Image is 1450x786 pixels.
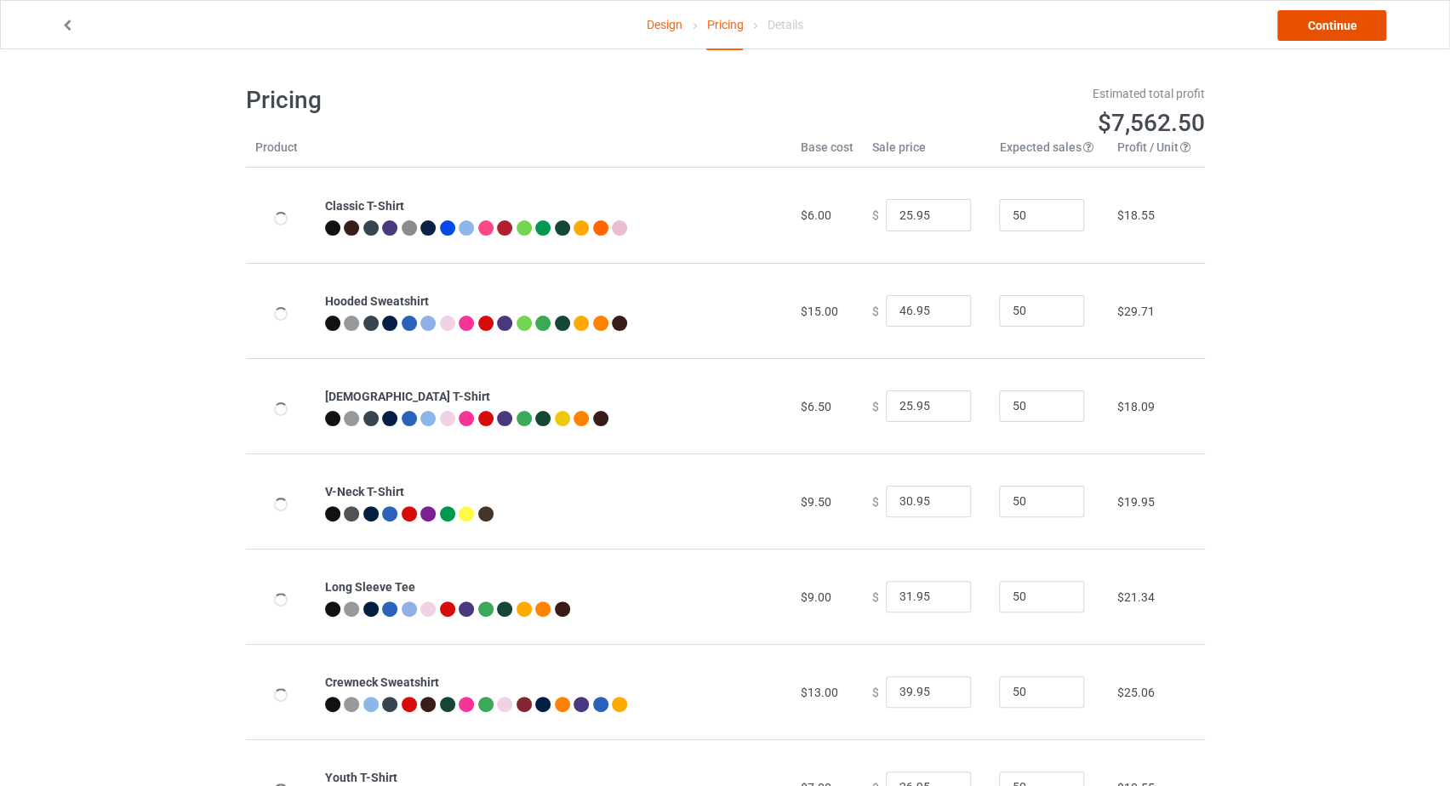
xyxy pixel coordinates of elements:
a: Continue [1277,10,1386,41]
span: $13.00 [800,686,837,699]
span: $ [871,589,878,603]
b: Hooded Sweatshirt [325,294,429,308]
span: $18.55 [1116,208,1154,222]
span: $ [871,208,878,222]
span: $6.50 [800,400,831,413]
span: $6.00 [800,208,831,222]
span: $ [871,399,878,413]
span: $15.00 [800,305,837,318]
span: $ [871,494,878,508]
a: Design [647,1,682,48]
b: V-Neck T-Shirt [325,485,404,498]
b: Long Sleeve Tee [325,580,415,594]
span: $19.95 [1116,495,1154,509]
span: $ [871,304,878,317]
b: Crewneck Sweatshirt [325,675,439,689]
span: $9.50 [800,495,831,509]
div: Pricing [706,1,743,50]
b: Youth T-Shirt [325,771,397,784]
b: Classic T-Shirt [325,199,404,213]
th: Sale price [862,139,990,168]
div: Estimated total profit [737,85,1205,102]
th: Expected sales [990,139,1107,168]
span: $25.06 [1116,686,1154,699]
span: $29.71 [1116,305,1154,318]
b: [DEMOGRAPHIC_DATA] T-Shirt [325,390,490,403]
span: $7,562.50 [1098,109,1205,137]
div: Details [768,1,803,48]
span: $21.34 [1116,590,1154,604]
span: $9.00 [800,590,831,604]
th: Profit / Unit [1107,139,1204,168]
span: $ [871,685,878,698]
th: Base cost [791,139,862,168]
img: heather_texture.png [402,220,417,236]
h1: Pricing [246,85,714,116]
span: $18.09 [1116,400,1154,413]
th: Product [246,139,316,168]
